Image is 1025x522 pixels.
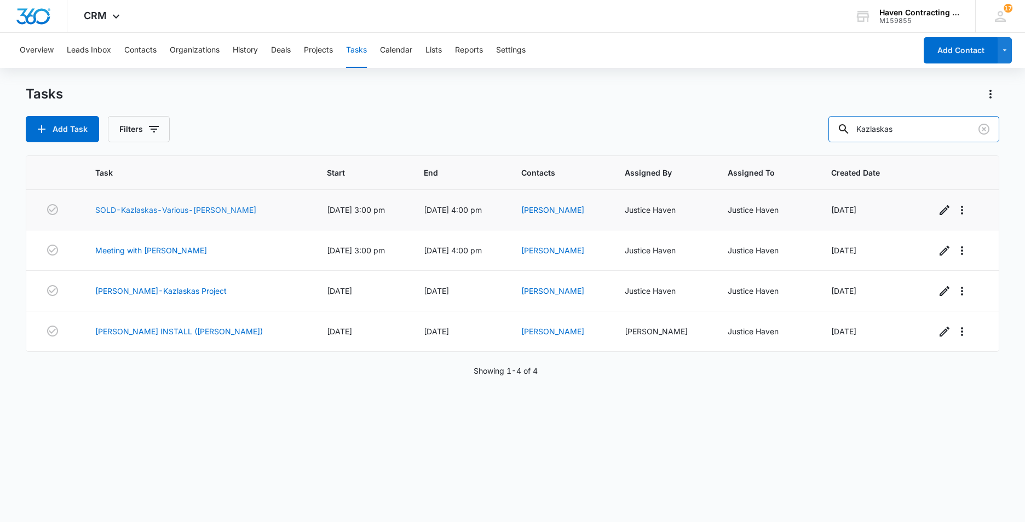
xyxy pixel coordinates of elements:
span: CRM [84,10,107,21]
button: Reports [455,33,483,68]
span: Contacts [521,167,582,178]
a: SOLD-Kazlaskas-Various-[PERSON_NAME] [95,204,256,216]
span: [DATE] 3:00 pm [327,246,385,255]
button: Calendar [380,33,412,68]
p: Showing 1-4 of 4 [474,365,538,376]
span: [DATE] [424,286,449,295]
span: 17 [1004,4,1012,13]
button: Settings [496,33,526,68]
div: notifications count [1004,4,1012,13]
button: History [233,33,258,68]
button: Actions [982,85,999,103]
button: Organizations [170,33,220,68]
h1: Tasks [26,86,63,102]
span: Assigned By [625,167,686,178]
a: [PERSON_NAME] [521,205,584,214]
span: End [424,167,479,178]
span: [DATE] [831,286,856,295]
div: Justice Haven [625,204,701,216]
span: [DATE] 4:00 pm [424,246,482,255]
button: Add Contact [924,37,998,63]
a: [PERSON_NAME] [521,246,584,255]
div: Justice Haven [625,285,701,297]
div: [PERSON_NAME] [625,326,701,337]
button: Deals [271,33,291,68]
a: [PERSON_NAME] INSTALL ([PERSON_NAME]) [95,326,263,337]
div: Justice Haven [728,285,804,297]
div: Justice Haven [728,245,804,256]
span: [DATE] [831,246,856,255]
span: Assigned To [728,167,788,178]
a: [PERSON_NAME] [521,286,584,295]
span: [DATE] 4:00 pm [424,205,482,214]
a: [PERSON_NAME]-Kazlaskas Project [95,285,227,297]
span: Task [95,167,285,178]
div: Justice Haven [625,245,701,256]
span: Start [327,167,382,178]
span: [DATE] [424,327,449,336]
span: [DATE] [831,205,856,214]
div: account id [879,17,959,25]
button: Add Task [26,116,99,142]
div: account name [879,8,959,17]
a: Meeting with [PERSON_NAME] [95,245,207,256]
button: Filters [108,116,170,142]
div: Justice Haven [728,204,804,216]
button: Lists [425,33,442,68]
button: Projects [304,33,333,68]
span: [DATE] [831,327,856,336]
div: Justice Haven [728,326,804,337]
span: Created Date [831,167,894,178]
span: [DATE] [327,286,352,295]
button: Clear [975,120,993,138]
button: Contacts [124,33,157,68]
button: Leads Inbox [67,33,111,68]
span: [DATE] [327,327,352,336]
input: Search Tasks [828,116,999,142]
button: Tasks [346,33,367,68]
a: [PERSON_NAME] [521,327,584,336]
span: [DATE] 3:00 pm [327,205,385,214]
button: Overview [20,33,54,68]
